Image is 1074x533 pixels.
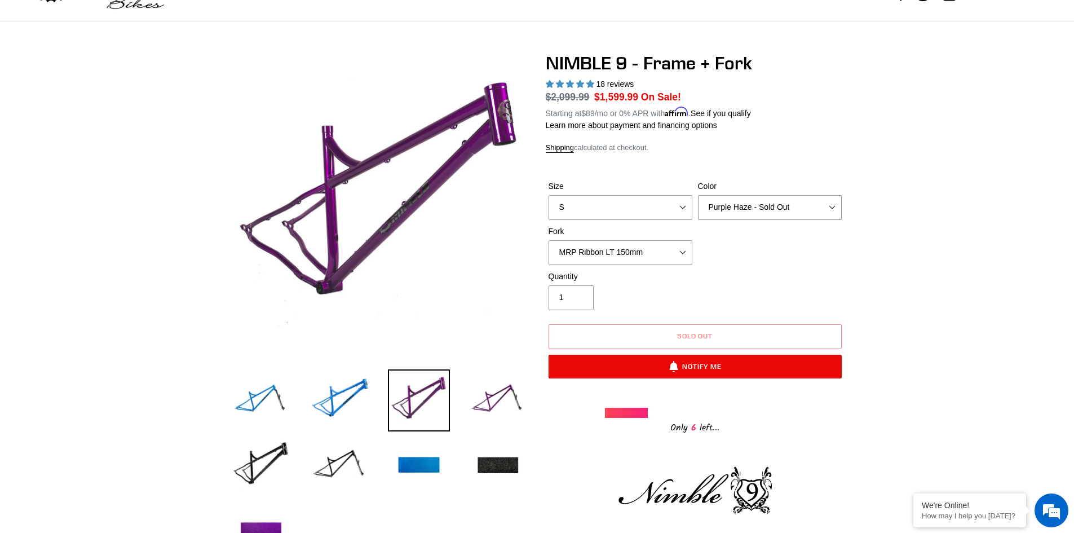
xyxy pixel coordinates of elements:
[467,369,529,431] img: Load image into Gallery viewer, NIMBLE 9 - Frame + Fork
[467,435,529,497] img: Load image into Gallery viewer, NIMBLE 9 - Frame + Fork
[549,271,692,283] label: Quantity
[546,142,845,153] div: calculated at checkout.
[546,143,574,153] a: Shipping
[546,80,596,89] span: 4.89 stars
[546,91,590,103] s: $2,099.99
[65,142,156,256] span: We're online!
[6,308,215,347] textarea: Type your message and hit 'Enter'
[922,512,1018,520] p: How may I help you today?
[922,501,1018,510] div: We're Online!
[549,324,842,349] button: Sold out
[665,107,688,117] span: Affirm
[698,180,842,192] label: Color
[388,435,450,497] img: Load image into Gallery viewer, NIMBLE 9 - Frame + Fork
[546,105,751,120] p: Starting at /mo or 0% APR with .
[549,180,692,192] label: Size
[388,369,450,431] img: Load image into Gallery viewer, NIMBLE 9 - Frame + Fork
[594,91,638,103] span: $1,599.99
[605,418,785,435] div: Only left...
[549,226,692,237] label: Fork
[546,52,845,74] h1: NIMBLE 9 - Frame + Fork
[549,355,842,378] button: Notify Me
[12,62,29,79] div: Navigation go back
[230,369,292,431] img: Load image into Gallery viewer, NIMBLE 9 - Frame + Fork
[36,56,64,85] img: d_696896380_company_1647369064580_696896380
[309,435,371,497] img: Load image into Gallery viewer, NIMBLE 9 - Frame + Fork
[691,109,751,118] a: See if you qualify - Learn more about Affirm Financing (opens in modal)
[581,109,594,118] span: $89
[546,121,717,130] a: Learn more about payment and financing options
[230,435,292,497] img: Load image into Gallery viewer, NIMBLE 9 - Frame + Fork
[641,90,681,104] span: On Sale!
[76,63,206,78] div: Chat with us now
[688,421,700,435] span: 6
[309,369,371,431] img: Load image into Gallery viewer, NIMBLE 9 - Frame + Fork
[596,80,634,89] span: 18 reviews
[677,332,713,340] span: Sold out
[185,6,212,33] div: Minimize live chat window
